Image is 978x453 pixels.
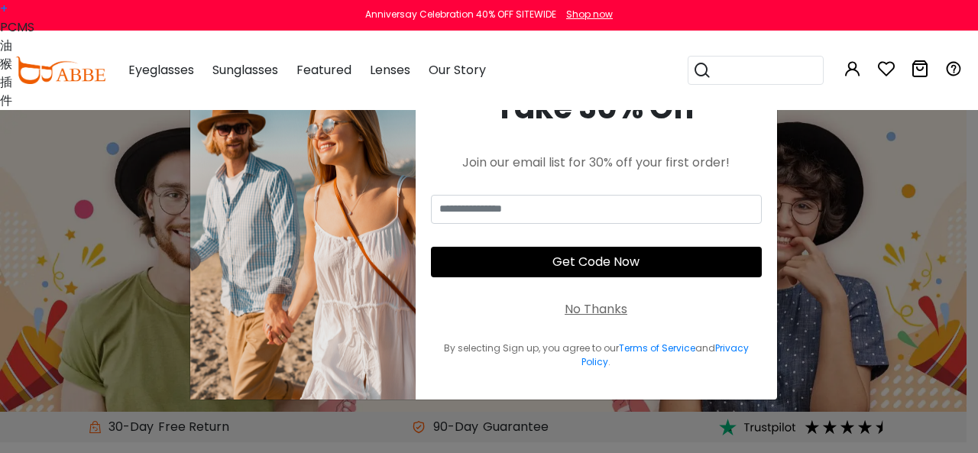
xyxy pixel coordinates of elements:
[190,54,416,400] img: welcome
[619,341,695,354] a: Terms of Service
[559,8,613,21] a: Shop now
[431,154,762,172] div: Join our email list for 30% off your first order!
[566,8,613,21] div: Shop now
[581,341,749,368] a: Privacy Policy
[431,247,762,277] button: Get Code Now
[365,8,556,21] div: Anniversay Celebration 40% OFF SITEWIDE
[128,61,194,79] span: Eyeglasses
[370,61,410,79] span: Lenses
[565,300,627,319] div: No Thanks
[296,61,351,79] span: Featured
[431,341,762,369] div: By selecting Sign up, you agree to our and .
[429,61,486,79] span: Our Story
[212,61,278,79] span: Sunglasses
[15,57,105,84] img: abbeglasses.com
